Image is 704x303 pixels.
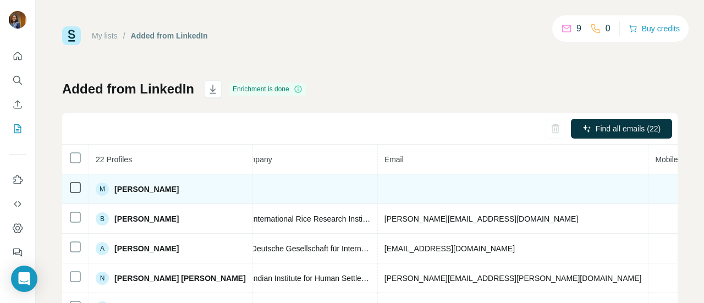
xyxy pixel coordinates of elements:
h1: Added from LinkedIn [62,80,194,98]
p: 0 [606,22,610,35]
button: Find all emails (22) [571,119,672,139]
span: Indian Institute for Human Settlements [251,273,371,284]
span: [PERSON_NAME][EMAIL_ADDRESS][DOMAIN_NAME] [384,214,578,223]
span: [PERSON_NAME] [114,184,179,195]
div: N [96,272,109,285]
button: My lists [9,119,26,139]
button: Enrich CSV [9,95,26,114]
span: [PERSON_NAME] [PERSON_NAME] [114,273,246,284]
div: Added from LinkedIn [131,30,208,41]
span: [PERSON_NAME] [114,243,179,254]
div: Open Intercom Messenger [11,266,37,292]
span: Email [384,155,404,164]
button: Buy credits [629,21,680,36]
span: Deutsche Gesellschaft für Internationale Zusammenarbeit (GIZ) GmbH [251,243,371,254]
span: Company [239,155,272,164]
span: Mobile [655,155,678,164]
button: Use Surfe API [9,194,26,214]
button: Use Surfe on LinkedIn [9,170,26,190]
button: Search [9,70,26,90]
button: Dashboard [9,218,26,238]
li: / [123,30,125,41]
button: Feedback [9,243,26,262]
div: M [96,183,109,196]
p: 9 [576,22,581,35]
span: 22 Profiles [96,155,132,164]
a: My lists [92,31,118,40]
img: Surfe Logo [62,26,81,45]
div: B [96,212,109,225]
div: Enrichment is done [229,82,306,96]
button: Quick start [9,46,26,66]
span: Find all emails (22) [596,123,661,134]
span: [PERSON_NAME] [114,213,179,224]
div: A [96,242,109,255]
span: [PERSON_NAME][EMAIL_ADDRESS][PERSON_NAME][DOMAIN_NAME] [384,274,642,283]
img: Avatar [9,11,26,29]
span: [EMAIL_ADDRESS][DOMAIN_NAME] [384,244,515,253]
span: International Rice Research Institute [251,213,371,224]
